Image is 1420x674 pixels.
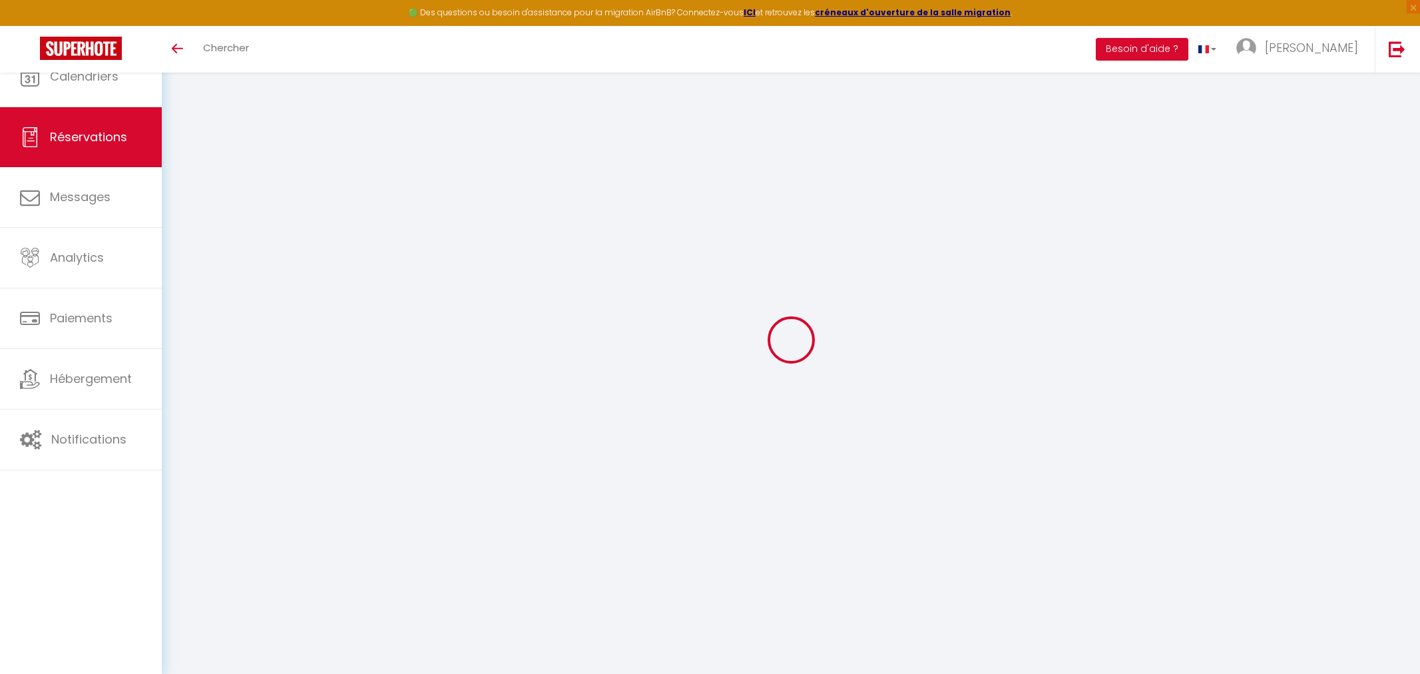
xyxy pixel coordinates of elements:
[1236,38,1256,58] img: ...
[50,370,132,387] span: Hébergement
[50,68,118,85] span: Calendriers
[1096,38,1188,61] button: Besoin d'aide ?
[1389,41,1405,57] img: logout
[50,310,113,326] span: Paiements
[744,7,756,18] a: ICI
[50,129,127,145] span: Réservations
[40,37,122,60] img: Super Booking
[815,7,1011,18] a: créneaux d'ouverture de la salle migration
[50,188,111,205] span: Messages
[51,431,126,448] span: Notifications
[193,26,259,73] a: Chercher
[50,249,104,266] span: Analytics
[1265,39,1358,56] span: [PERSON_NAME]
[203,41,249,55] span: Chercher
[1226,26,1375,73] a: ... [PERSON_NAME]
